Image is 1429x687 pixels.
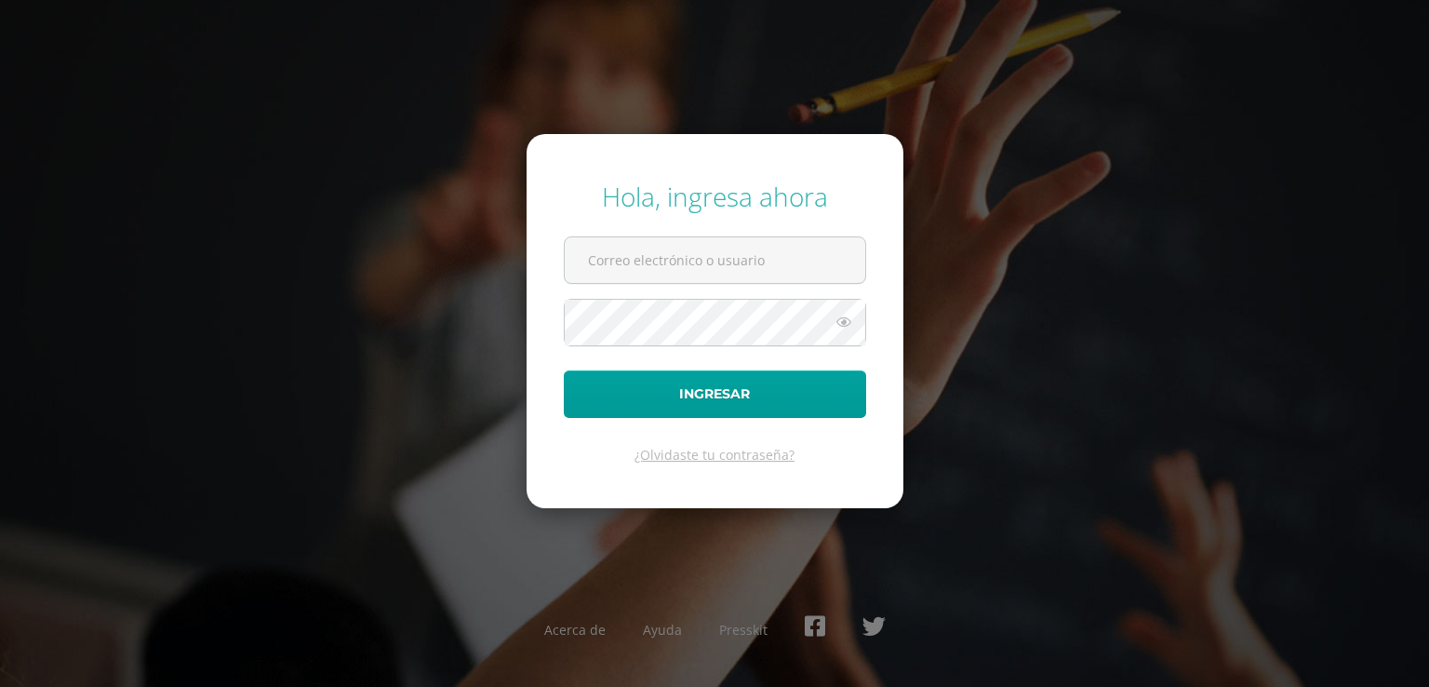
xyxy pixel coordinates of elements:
a: Acerca de [544,621,606,639]
a: ¿Olvidaste tu contraseña? [634,446,795,464]
input: Correo electrónico o usuario [565,237,865,283]
a: Presskit [719,621,768,639]
div: Hola, ingresa ahora [564,179,866,214]
a: Ayuda [643,621,682,639]
button: Ingresar [564,370,866,418]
